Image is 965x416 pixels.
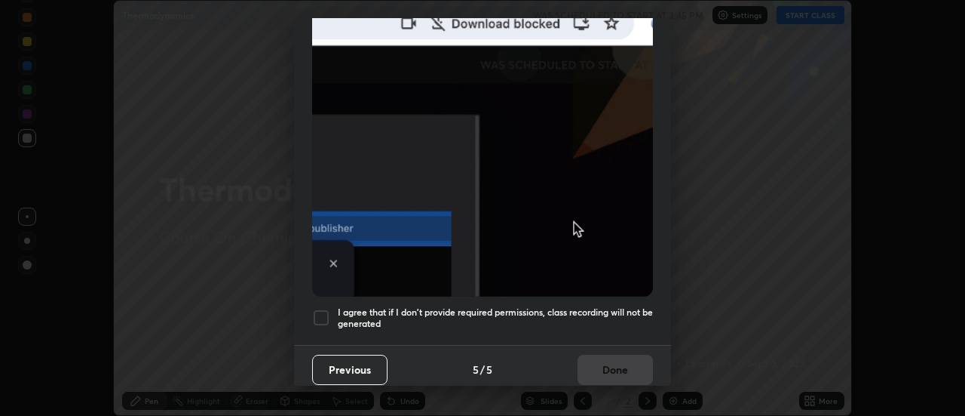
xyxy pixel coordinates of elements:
[338,307,653,330] h5: I agree that if I don't provide required permissions, class recording will not be generated
[486,362,492,377] h4: 5
[312,355,388,385] button: Previous
[473,362,479,377] h4: 5
[480,362,485,377] h4: /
